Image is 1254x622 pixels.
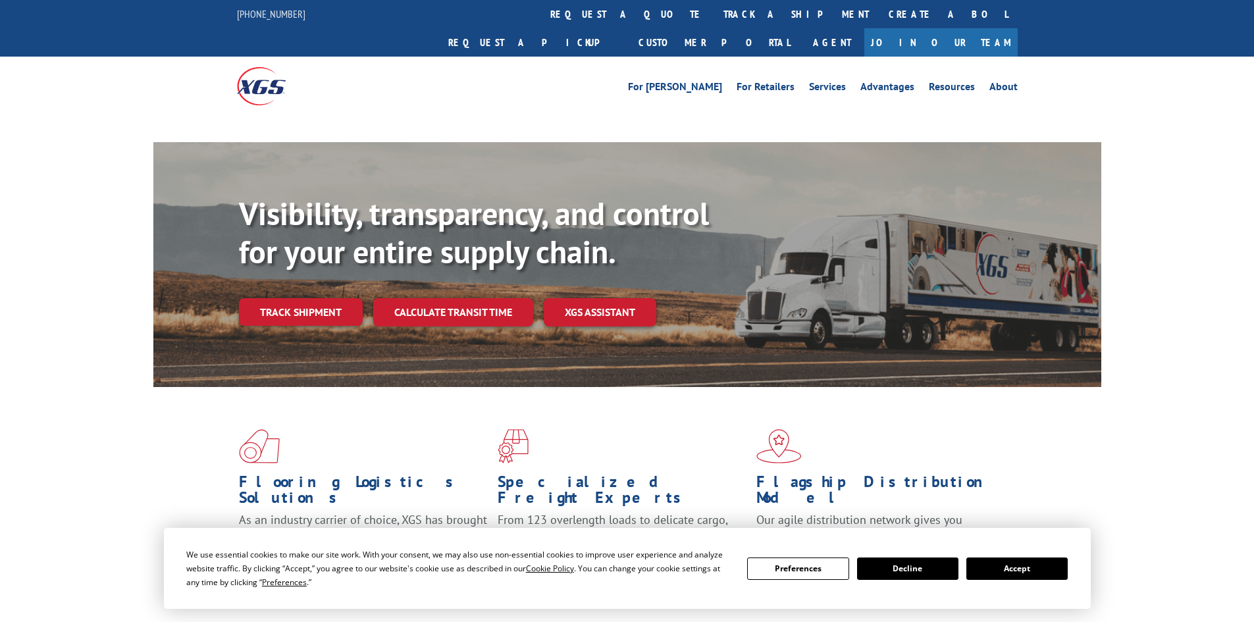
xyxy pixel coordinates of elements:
img: xgs-icon-total-supply-chain-intelligence-red [239,429,280,463]
p: From 123 overlength loads to delicate cargo, our experienced staff knows the best way to move you... [498,512,746,571]
a: Customer Portal [629,28,800,57]
a: Services [809,82,846,96]
img: xgs-icon-focused-on-flooring-red [498,429,529,463]
a: [PHONE_NUMBER] [237,7,305,20]
a: About [989,82,1018,96]
a: Track shipment [239,298,363,326]
a: For Retailers [737,82,795,96]
h1: Specialized Freight Experts [498,474,746,512]
b: Visibility, transparency, and control for your entire supply chain. [239,193,709,272]
button: Preferences [747,557,849,580]
span: Our agile distribution network gives you nationwide inventory management on demand. [756,512,999,543]
img: xgs-icon-flagship-distribution-model-red [756,429,802,463]
a: Advantages [860,82,914,96]
a: For [PERSON_NAME] [628,82,722,96]
div: We use essential cookies to make our site work. With your consent, we may also use non-essential ... [186,548,731,589]
button: Decline [857,557,958,580]
a: Resources [929,82,975,96]
a: XGS ASSISTANT [544,298,656,326]
a: Calculate transit time [373,298,533,326]
a: Request a pickup [438,28,629,57]
h1: Flooring Logistics Solutions [239,474,488,512]
div: Cookie Consent Prompt [164,528,1091,609]
span: Cookie Policy [526,563,574,574]
span: Preferences [262,577,307,588]
h1: Flagship Distribution Model [756,474,1005,512]
a: Join Our Team [864,28,1018,57]
a: Agent [800,28,864,57]
button: Accept [966,557,1068,580]
span: As an industry carrier of choice, XGS has brought innovation and dedication to flooring logistics... [239,512,487,559]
